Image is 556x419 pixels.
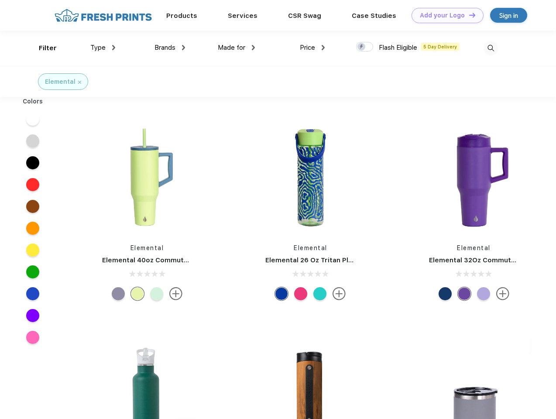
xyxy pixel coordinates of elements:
img: filter_cancel.svg [78,81,81,84]
a: Elemental 26 Oz Tritan Plastic Water Bottle [265,256,410,264]
img: dropdown.png [112,45,115,50]
a: Elemental [457,244,491,251]
img: func=resize&h=266 [252,119,368,235]
img: dropdown.png [182,45,185,50]
span: Flash Eligible [379,44,417,52]
div: Sage mist [131,287,144,300]
div: Add your Logo [420,12,465,19]
a: Elemental 40oz Commuter Tumbler [102,256,220,264]
div: Graphite [112,287,125,300]
span: Brands [154,44,175,52]
img: more.svg [169,287,182,300]
img: func=resize&h=266 [416,119,532,235]
a: Products [166,12,197,20]
img: DT [469,13,475,17]
img: dropdown.png [322,45,325,50]
img: more.svg [333,287,346,300]
span: Price [300,44,315,52]
a: CSR Swag [288,12,321,20]
div: Aurora Glow [150,287,163,300]
div: Berries Blast [294,287,307,300]
span: Made for [218,44,245,52]
div: Purple [458,287,471,300]
div: Sign in [499,10,518,21]
a: Sign in [490,8,527,23]
a: Services [228,12,257,20]
img: func=resize&h=266 [89,119,205,235]
span: 5 Day Delivery [421,43,460,51]
a: Elemental [294,244,327,251]
a: Elemental [130,244,164,251]
div: Robin's Egg [313,287,326,300]
div: Navy [439,287,452,300]
div: Colors [16,97,50,106]
img: desktop_search.svg [484,41,498,55]
span: Type [90,44,106,52]
a: Elemental 32Oz Commuter Tumbler [429,256,548,264]
img: more.svg [496,287,509,300]
div: Aqua Waves [275,287,288,300]
img: fo%20logo%202.webp [52,8,154,23]
div: Elemental [45,77,76,86]
div: Lilac Tie Dye [477,287,490,300]
div: Filter [39,43,57,53]
img: dropdown.png [252,45,255,50]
